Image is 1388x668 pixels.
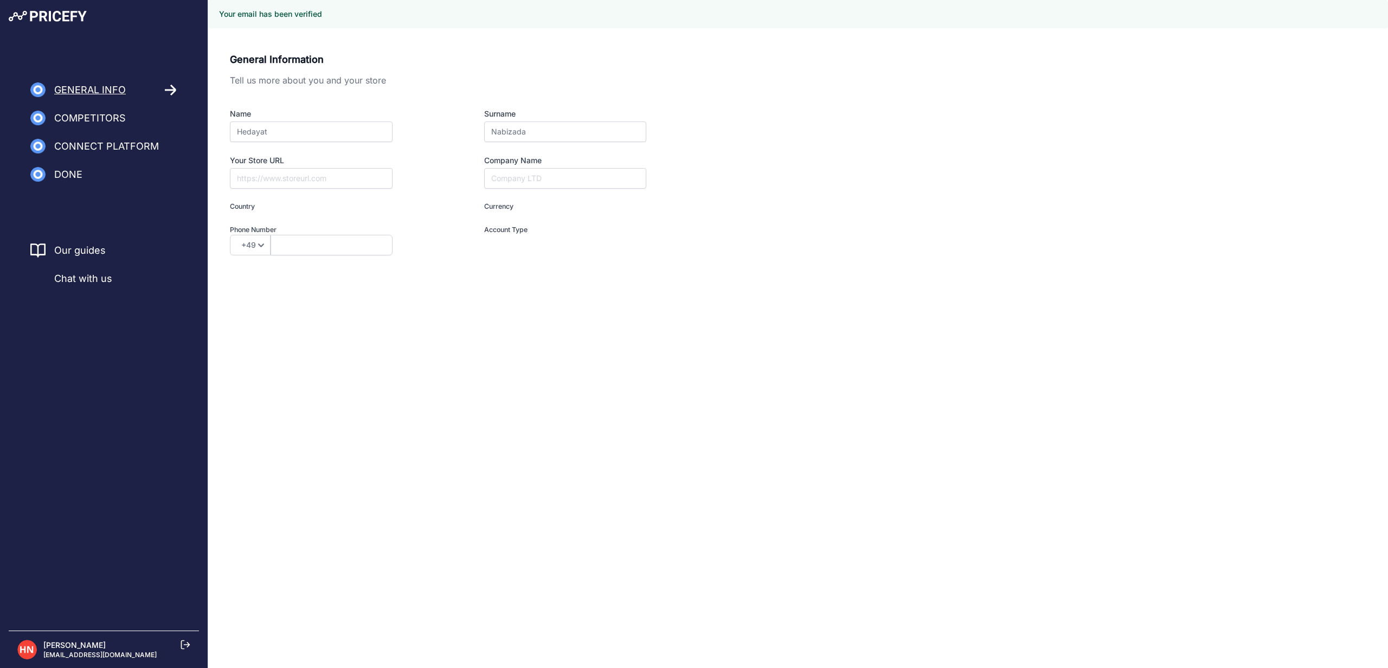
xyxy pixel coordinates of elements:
[230,202,432,212] label: Country
[230,74,646,87] p: Tell us more about you and your store
[219,9,322,20] h3: Your email has been verified
[54,111,126,126] span: Competitors
[230,168,393,189] input: https://www.storeurl.com
[43,640,157,651] p: [PERSON_NAME]
[230,108,432,119] label: Name
[54,167,82,182] span: Done
[54,271,112,286] span: Chat with us
[9,11,87,22] img: Pricefy Logo
[230,155,432,166] label: Your Store URL
[484,202,646,212] label: Currency
[30,271,112,286] a: Chat with us
[54,82,126,98] span: General Info
[54,139,159,154] span: Connect Platform
[484,225,646,235] label: Account Type
[484,168,646,189] input: Company LTD
[43,651,157,659] p: [EMAIL_ADDRESS][DOMAIN_NAME]
[230,225,432,235] label: Phone Number
[484,155,646,166] label: Company Name
[230,52,646,67] p: General Information
[484,108,646,119] label: Surname
[54,243,106,258] a: Our guides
